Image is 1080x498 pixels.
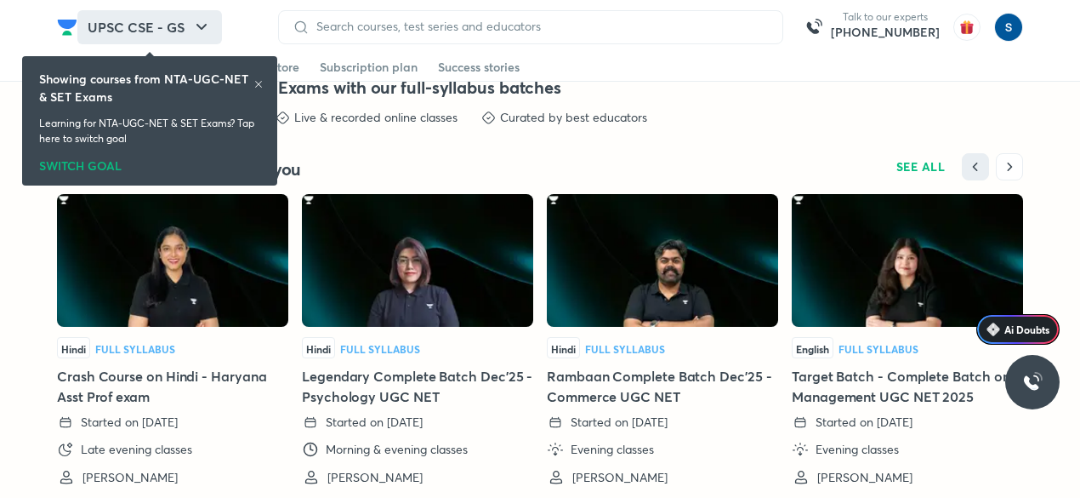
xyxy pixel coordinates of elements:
[572,469,668,486] p: [PERSON_NAME]
[306,342,331,356] span: Hindi
[95,342,175,356] span: Full Syllabus
[797,10,831,44] img: call-us
[270,59,299,76] div: Store
[500,109,647,126] p: Curated by best educators
[320,54,418,81] a: Subscription plan
[796,342,829,356] span: English
[61,342,86,356] span: Hindi
[77,10,222,44] button: UPSC CSE - GS
[1004,323,1049,336] span: Ai Doubts
[57,17,77,37] img: Company Logo
[831,24,940,41] a: [PHONE_NUMBER]
[57,77,1023,99] h4: Crack NTA-UGC-NET & SET Exams with our full-syllabus batches
[886,153,956,180] button: SEE ALL
[320,59,418,76] div: Subscription plan
[39,70,253,106] h6: Showing courses from NTA-UGC-NET & SET Exams
[585,342,665,356] span: Full Syllabus
[327,469,423,486] p: [PERSON_NAME]
[838,342,918,356] span: Full Syllabus
[571,441,654,458] p: Evening classes
[831,10,940,24] p: Talk to our experts
[1022,372,1043,392] img: ttu
[792,366,1023,407] h5: Target Batch - Complete Batch on Management UGC NET 2025
[39,116,260,146] p: Learning for NTA-UGC-NET & SET Exams? Tap here to switch goal
[547,366,778,407] h5: Rambaan Complete Batch Dec'25 - Commerce UGC NET
[326,441,468,458] p: Morning & evening classes
[326,414,423,431] p: Started on [DATE]
[986,323,1000,336] img: Icon
[302,366,533,407] h5: Legendary Complete Batch Dec'25 - Psychology UGC NET
[302,194,533,327] img: Thumbnail
[792,194,1023,327] img: Thumbnail
[310,20,769,33] input: Search courses, test series and educators
[340,342,420,356] span: Full Syllabus
[81,414,178,431] p: Started on [DATE]
[57,158,540,180] h4: Recommended batches for you
[57,366,288,407] h5: Crash Course on Hindi - Haryana Asst Prof exam
[551,342,576,356] span: Hindi
[816,414,912,431] p: Started on [DATE]
[816,441,899,458] p: Evening classes
[294,109,458,126] p: Live & recorded online classes
[438,54,520,81] a: Success stories
[953,14,981,41] img: avatar
[994,13,1023,42] img: simran kumari
[270,54,299,81] a: Store
[57,194,288,327] img: Thumbnail
[817,469,912,486] p: [PERSON_NAME]
[39,153,260,172] div: SWITCH GOAL
[571,414,668,431] p: Started on [DATE]
[81,441,192,458] p: Late evening classes
[896,161,946,173] span: SEE ALL
[547,194,778,327] img: Thumbnail
[976,314,1060,345] a: Ai Doubts
[438,59,520,76] div: Success stories
[82,469,178,486] p: [PERSON_NAME]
